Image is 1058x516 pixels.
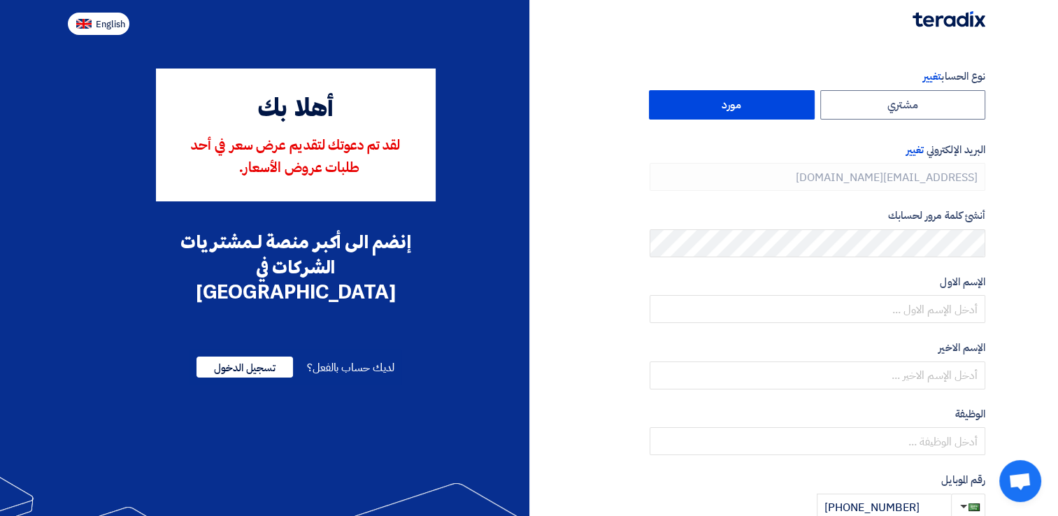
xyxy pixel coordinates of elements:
span: لديك حساب بالفعل؟ [307,359,394,376]
a: تسجيل الدخول [196,359,293,376]
span: تغيير [923,69,941,84]
label: الإسم الاخير [650,340,985,356]
label: البريد الإلكتروني [650,142,985,158]
span: تغيير [906,142,924,157]
input: أدخل بريد العمل الإلكتروني الخاص بك ... [650,163,985,191]
div: Open chat [999,460,1041,502]
label: الإسم الاول [650,274,985,290]
label: مشتري [820,90,986,120]
input: أدخل الإسم الاخير ... [650,361,985,389]
label: أنشئ كلمة مرور لحسابك [650,208,985,224]
label: الوظيفة [650,406,985,422]
img: Teradix logo [913,11,985,27]
label: مورد [649,90,815,120]
label: رقم الموبايل [650,472,985,488]
button: English [68,13,129,35]
span: تسجيل الدخول [196,357,293,378]
div: أهلا بك [176,91,416,129]
div: إنضم الى أكبر منصة لـمشتريات الشركات في [GEOGRAPHIC_DATA] [156,229,436,305]
input: أدخل الإسم الاول ... [650,295,985,323]
img: en-US.png [76,19,92,29]
span: English [96,20,125,29]
input: أدخل الوظيفة ... [650,427,985,455]
label: نوع الحساب [650,69,985,85]
span: لقد تم دعوتك لتقديم عرض سعر في أحد طلبات عروض الأسعار. [191,139,400,175]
